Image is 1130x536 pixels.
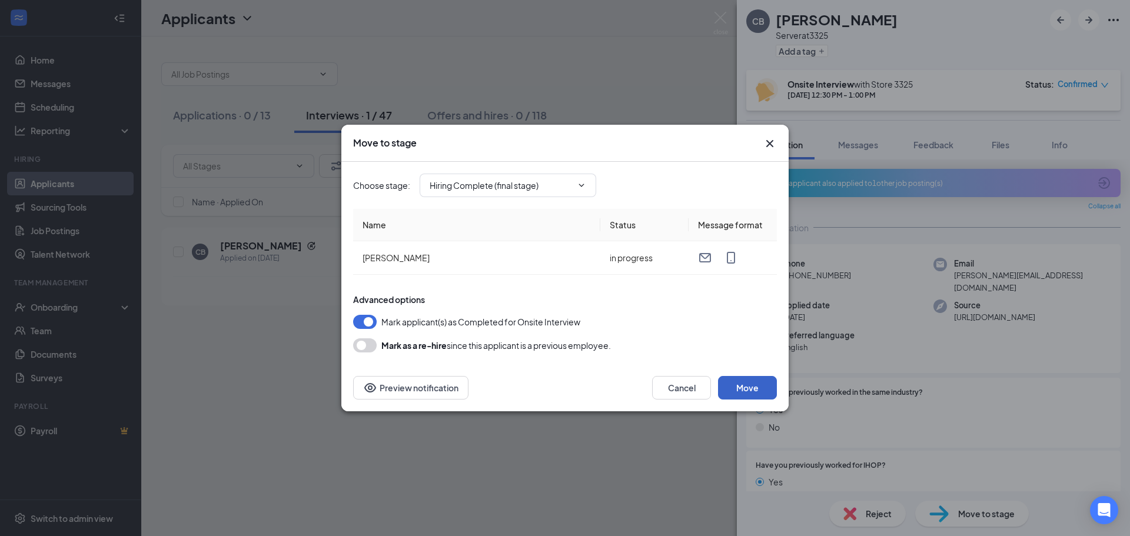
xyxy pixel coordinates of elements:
[689,209,777,241] th: Message format
[652,376,711,399] button: Cancel
[1090,496,1118,524] div: Open Intercom Messenger
[353,376,468,399] button: Preview notificationEye
[763,137,777,151] svg: Cross
[353,294,777,305] div: Advanced options
[577,181,586,190] svg: ChevronDown
[600,241,689,275] td: in progress
[363,252,430,263] span: [PERSON_NAME]
[600,209,689,241] th: Status
[724,251,738,265] svg: MobileSms
[763,137,777,151] button: Close
[363,381,377,395] svg: Eye
[718,376,777,399] button: Move
[353,179,410,192] span: Choose stage :
[381,338,611,352] div: since this applicant is a previous employee.
[381,315,580,329] span: Mark applicant(s) as Completed for Onsite Interview
[381,340,447,351] b: Mark as a re-hire
[698,251,712,265] svg: Email
[353,137,417,149] h3: Move to stage
[353,209,600,241] th: Name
